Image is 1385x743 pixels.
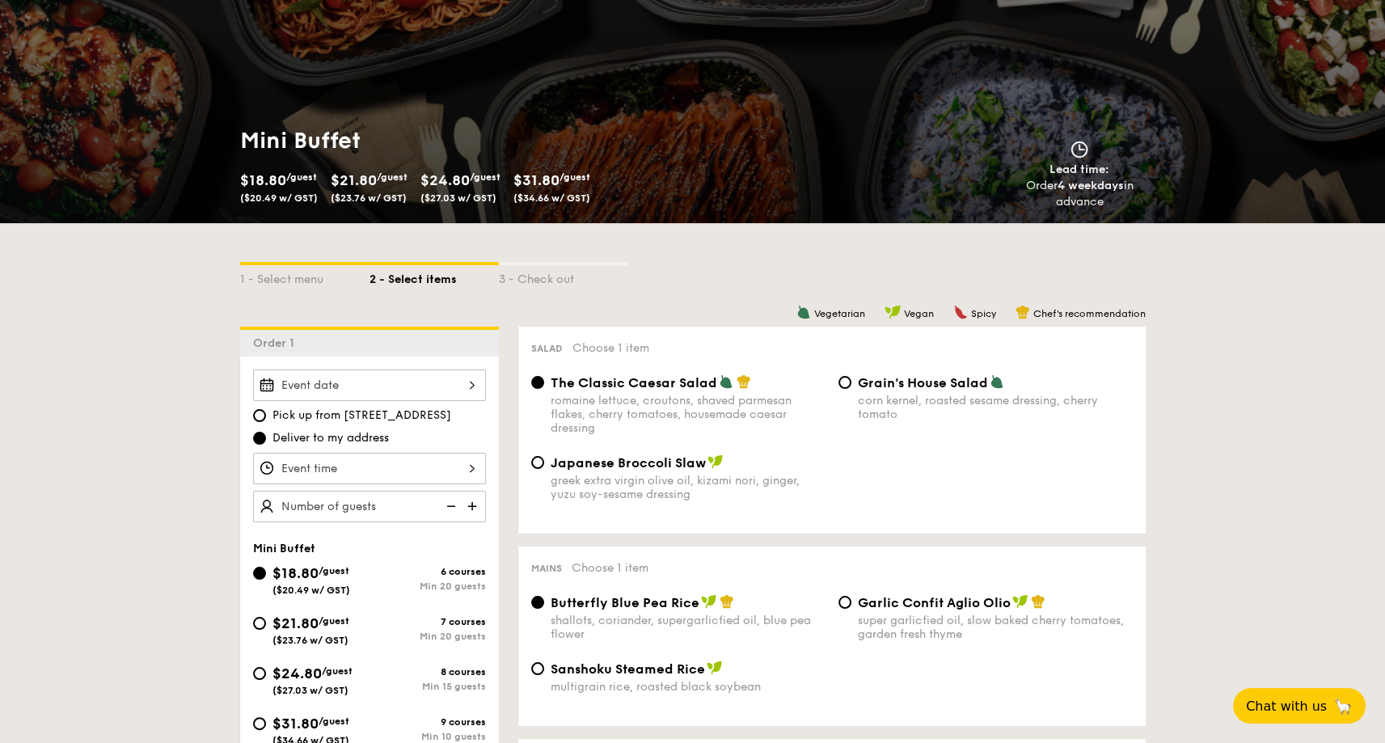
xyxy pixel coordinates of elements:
span: Deliver to my address [272,430,389,446]
input: Garlic Confit Aglio Oliosuper garlicfied oil, slow baked cherry tomatoes, garden fresh thyme [838,596,851,609]
div: romaine lettuce, croutons, shaved parmesan flakes, cherry tomatoes, housemade caesar dressing [551,394,826,435]
span: Butterfly Blue Pea Rice [551,595,699,610]
span: Mini Buffet [253,542,315,555]
span: ($34.66 w/ GST) [513,192,590,204]
span: /guest [322,665,353,677]
img: icon-chef-hat.a58ddaea.svg [720,594,734,609]
span: Lead time: [1049,163,1109,176]
div: 7 courses [369,616,486,627]
span: $31.80 [513,171,559,189]
input: $21.80/guest($23.76 w/ GST)7 coursesMin 20 guests [253,617,266,630]
span: ($20.49 w/ GST) [272,585,350,596]
span: $24.80 [420,171,470,189]
div: 9 courses [369,716,486,728]
div: Min 10 guests [369,731,486,742]
span: ($27.03 w/ GST) [420,192,496,204]
input: Japanese Broccoli Slawgreek extra virgin olive oil, kizami nori, ginger, yuzu soy-sesame dressing [531,456,544,469]
span: Japanese Broccoli Slaw [551,455,706,471]
span: $18.80 [240,171,286,189]
input: Grain's House Saladcorn kernel, roasted sesame dressing, cherry tomato [838,376,851,389]
span: The Classic Caesar Salad [551,375,717,390]
input: $24.80/guest($27.03 w/ GST)8 coursesMin 15 guests [253,667,266,680]
input: $18.80/guest($20.49 w/ GST)6 coursesMin 20 guests [253,567,266,580]
span: /guest [319,716,349,727]
div: 3 - Check out [499,265,628,288]
input: Sanshoku Steamed Ricemultigrain rice, roasted black soybean [531,662,544,675]
div: shallots, coriander, supergarlicfied oil, blue pea flower [551,614,826,641]
span: Mains [531,563,562,574]
img: icon-clock.2db775ea.svg [1067,141,1092,158]
span: ($23.76 w/ GST) [272,635,348,646]
input: Butterfly Blue Pea Riceshallots, coriander, supergarlicfied oil, blue pea flower [531,596,544,609]
span: ($27.03 w/ GST) [272,685,348,696]
div: Min 15 guests [369,681,486,692]
img: icon-vegan.f8ff3823.svg [1012,594,1028,609]
span: $24.80 [272,665,322,682]
img: icon-vegan.f8ff3823.svg [707,661,723,675]
input: The Classic Caesar Saladromaine lettuce, croutons, shaved parmesan flakes, cherry tomatoes, house... [531,376,544,389]
div: 1 - Select menu [240,265,369,288]
span: Choose 1 item [572,561,648,575]
div: 6 courses [369,566,486,577]
span: /guest [470,171,500,183]
div: corn kernel, roasted sesame dressing, cherry tomato [858,394,1133,421]
img: icon-reduce.1d2dbef1.svg [437,491,462,521]
span: /guest [319,615,349,627]
img: icon-spicy.37a8142b.svg [953,305,968,319]
img: icon-chef-hat.a58ddaea.svg [1031,594,1045,609]
span: Grain's House Salad [858,375,988,390]
img: icon-chef-hat.a58ddaea.svg [737,374,751,389]
img: icon-vegan.f8ff3823.svg [707,454,724,469]
span: Chat with us [1246,699,1327,714]
input: Deliver to my address [253,432,266,445]
span: Vegetarian [814,308,865,319]
span: ($23.76 w/ GST) [331,192,407,204]
span: 🦙 [1333,697,1353,716]
input: Event time [253,453,486,484]
img: icon-vegan.f8ff3823.svg [701,594,717,609]
div: multigrain rice, roasted black soybean [551,680,826,694]
input: Pick up from [STREET_ADDRESS] [253,409,266,422]
img: icon-vegetarian.fe4039eb.svg [990,374,1004,389]
h1: Mini Buffet [240,126,686,155]
input: Number of guests [253,491,486,522]
span: Choose 1 item [572,341,649,355]
div: 8 courses [369,666,486,678]
span: Spicy [971,308,996,319]
img: icon-chef-hat.a58ddaea.svg [1016,305,1030,319]
span: $21.80 [331,171,377,189]
input: $31.80/guest($34.66 w/ GST)9 coursesMin 10 guests [253,717,266,730]
div: super garlicfied oil, slow baked cherry tomatoes, garden fresh thyme [858,614,1133,641]
div: greek extra virgin olive oil, kizami nori, ginger, yuzu soy-sesame dressing [551,474,826,501]
span: /guest [319,565,349,576]
div: 2 - Select items [369,265,499,288]
span: Vegan [904,308,934,319]
span: /guest [286,171,317,183]
img: icon-vegetarian.fe4039eb.svg [796,305,811,319]
span: Salad [531,343,563,354]
span: /guest [377,171,407,183]
span: Chef's recommendation [1033,308,1146,319]
div: Order in advance [1007,178,1152,210]
span: $31.80 [272,715,319,732]
button: Chat with us🦙 [1233,688,1366,724]
div: Min 20 guests [369,631,486,642]
strong: 4 weekdays [1058,179,1124,192]
span: Garlic Confit Aglio Olio [858,595,1011,610]
span: Order 1 [253,336,301,350]
div: Min 20 guests [369,580,486,592]
input: Event date [253,369,486,401]
span: $18.80 [272,564,319,582]
span: Sanshoku Steamed Rice [551,661,705,677]
img: icon-vegetarian.fe4039eb.svg [719,374,733,389]
span: /guest [559,171,590,183]
span: $21.80 [272,614,319,632]
span: Pick up from [STREET_ADDRESS] [272,407,451,424]
img: icon-vegan.f8ff3823.svg [885,305,901,319]
span: ($20.49 w/ GST) [240,192,318,204]
img: icon-add.58712e84.svg [462,491,486,521]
